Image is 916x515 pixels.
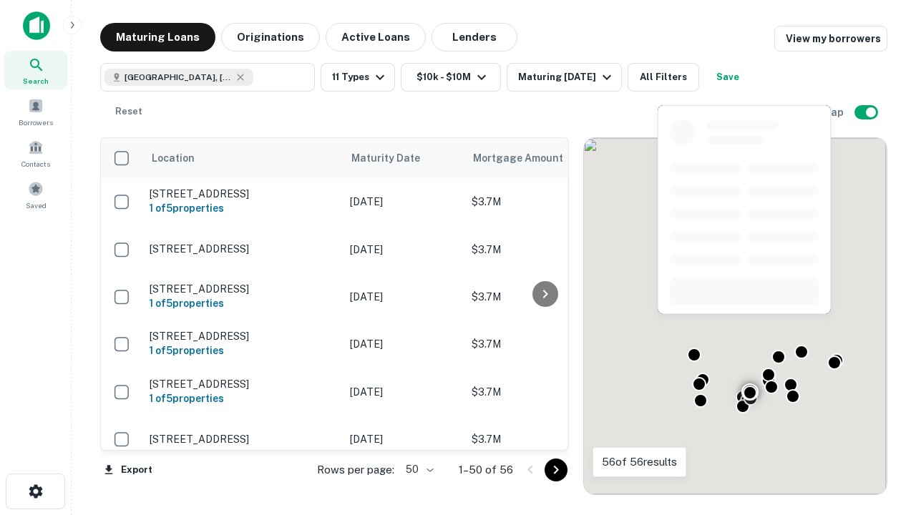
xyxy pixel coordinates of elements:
[432,23,517,51] button: Lenders
[4,92,67,131] a: Borrowers
[150,391,336,406] h6: 1 of 5 properties
[150,283,336,295] p: [STREET_ADDRESS]
[321,63,395,92] button: 11 Types
[518,69,615,86] div: Maturing [DATE]
[150,187,336,200] p: [STREET_ADDRESS]
[326,23,426,51] button: Active Loans
[350,289,457,305] p: [DATE]
[472,194,615,210] p: $3.7M
[507,63,622,92] button: Maturing [DATE]
[142,138,343,178] th: Location
[350,242,457,257] p: [DATE]
[19,117,53,128] span: Borrowers
[400,459,436,480] div: 50
[459,461,513,479] p: 1–50 of 56
[473,149,582,167] span: Mortgage Amount
[4,51,67,89] a: Search
[472,384,615,400] p: $3.7M
[350,431,457,447] p: [DATE]
[150,200,336,216] h6: 1 of 5 properties
[150,330,336,343] p: [STREET_ADDRESS]
[151,149,195,167] span: Location
[125,71,232,84] span: [GEOGRAPHIC_DATA], [GEOGRAPHIC_DATA]
[150,343,336,358] h6: 1 of 5 properties
[350,336,457,352] p: [DATE]
[350,384,457,400] p: [DATE]
[100,23,215,51] button: Maturing Loans
[150,378,336,391] p: [STREET_ADDRESS]
[4,175,67,214] a: Saved
[844,355,916,423] iframe: Chat Widget
[602,453,677,471] p: 56 of 56 results
[545,458,567,481] button: Go to next page
[584,138,887,494] div: 0 0
[705,63,751,92] button: Save your search to get updates of matches that match your search criteria.
[317,461,394,479] p: Rows per page:
[472,336,615,352] p: $3.7M
[472,242,615,257] p: $3.7M
[4,134,67,172] a: Contacts
[150,295,336,311] h6: 1 of 5 properties
[350,194,457,210] p: [DATE]
[21,158,50,170] span: Contacts
[150,242,336,255] p: [STREET_ADDRESS]
[401,63,501,92] button: $10k - $10M
[23,75,49,87] span: Search
[628,63,699,92] button: All Filters
[774,26,887,51] a: View my borrowers
[23,11,50,40] img: capitalize-icon.png
[106,97,152,126] button: Reset
[464,138,622,178] th: Mortgage Amount
[351,149,439,167] span: Maturity Date
[150,433,336,446] p: [STREET_ADDRESS]
[472,431,615,447] p: $3.7M
[26,200,47,211] span: Saved
[472,289,615,305] p: $3.7M
[343,138,464,178] th: Maturity Date
[221,23,320,51] button: Originations
[100,459,156,481] button: Export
